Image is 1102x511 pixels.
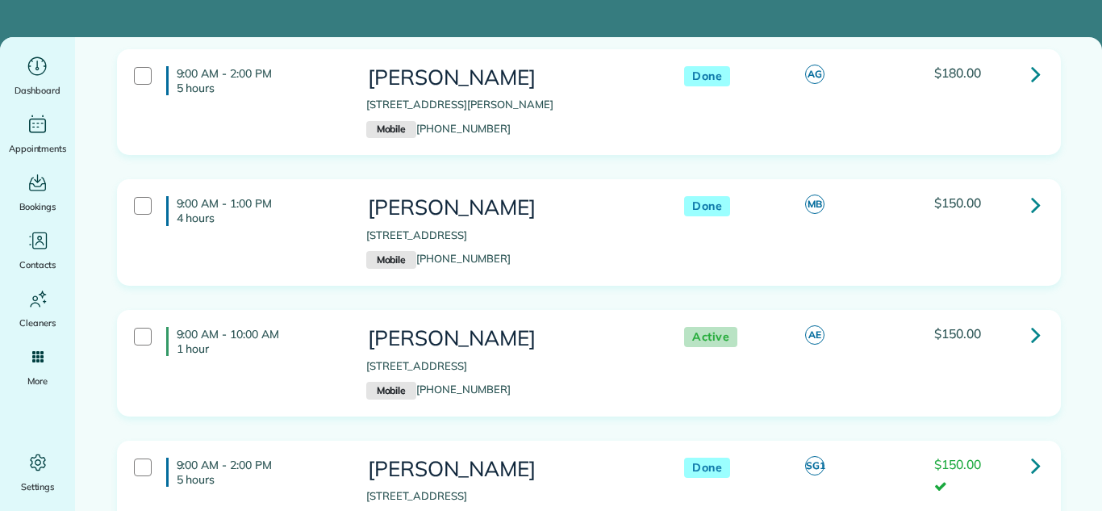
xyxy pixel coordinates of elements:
h4: 9:00 AM - 10:00 AM [166,327,342,356]
span: More [27,373,48,389]
p: [STREET_ADDRESS] [366,228,652,244]
h3: [PERSON_NAME] [366,66,652,90]
small: Mobile [366,121,416,139]
p: [STREET_ADDRESS] [366,358,652,375]
small: Mobile [366,251,416,269]
a: Appointments [6,111,69,157]
span: Cleaners [19,315,56,331]
small: Mobile [366,382,416,400]
h4: 9:00 AM - 2:00 PM [166,66,342,95]
span: Active [684,327,737,347]
a: Dashboard [6,53,69,98]
h4: 9:00 AM - 2:00 PM [166,458,342,487]
span: SG1 [805,456,824,475]
span: AG [805,65,824,84]
span: MB [805,195,824,214]
h4: 9:00 AM - 1:00 PM [166,196,342,225]
span: $150.00 [934,325,981,341]
span: $150.00 [934,195,981,211]
p: [STREET_ADDRESS] [366,488,652,505]
span: Settings [21,479,55,495]
span: $150.00 [934,456,981,472]
span: Done [684,66,730,86]
span: Dashboard [15,82,61,98]
a: Mobile[PHONE_NUMBER] [366,252,511,265]
h3: [PERSON_NAME] [366,458,652,481]
h3: [PERSON_NAME] [366,327,652,350]
p: 5 hours [177,472,342,487]
p: 4 hours [177,211,342,225]
h3: [PERSON_NAME] [366,196,652,220]
span: Appointments [9,140,67,157]
span: Done [684,196,730,216]
a: Mobile[PHONE_NUMBER] [366,383,511,396]
span: Done [684,458,730,478]
p: 1 hour [177,341,342,356]
a: Settings [6,450,69,495]
a: Bookings [6,170,69,215]
p: 5 hours [177,81,342,95]
span: $180.00 [934,65,981,81]
span: AE [805,325,824,345]
span: Contacts [19,257,56,273]
span: Bookings [19,199,56,215]
p: [STREET_ADDRESS][PERSON_NAME] [366,97,652,113]
a: Cleaners [6,286,69,331]
a: Mobile[PHONE_NUMBER] [366,122,511,135]
a: Contacts [6,228,69,273]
